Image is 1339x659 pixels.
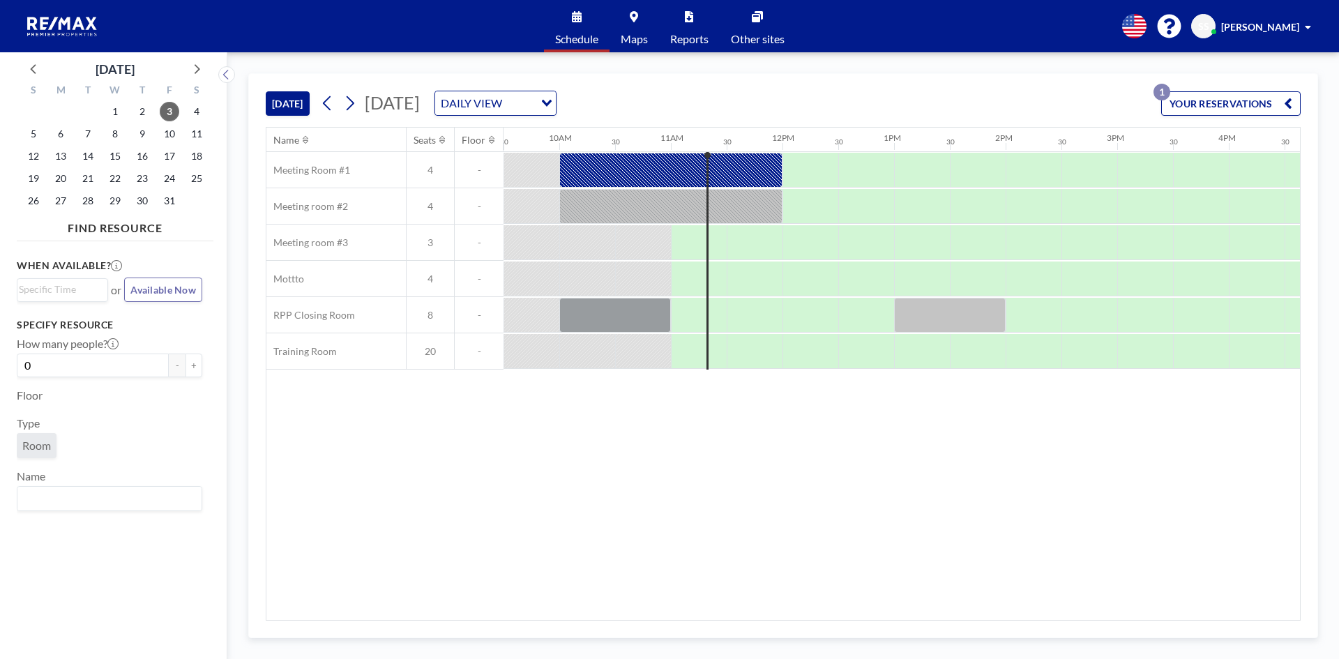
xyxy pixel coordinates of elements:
[96,59,135,79] div: [DATE]
[17,388,43,402] label: Floor
[407,164,454,176] span: 4
[183,82,210,100] div: S
[102,82,129,100] div: W
[723,137,732,146] div: 30
[24,124,43,144] span: Sunday, October 5, 2025
[407,200,454,213] span: 4
[156,82,183,100] div: F
[24,146,43,166] span: Sunday, October 12, 2025
[1153,84,1170,100] p: 1
[612,137,620,146] div: 30
[160,191,179,211] span: Friday, October 31, 2025
[621,33,648,45] span: Maps
[670,33,709,45] span: Reports
[160,124,179,144] span: Friday, October 10, 2025
[133,169,152,188] span: Thursday, October 23, 2025
[17,469,45,483] label: Name
[187,102,206,121] span: Saturday, October 4, 2025
[78,146,98,166] span: Tuesday, October 14, 2025
[24,191,43,211] span: Sunday, October 26, 2025
[1161,91,1301,116] button: YOUR RESERVATIONS1
[407,273,454,285] span: 4
[1198,20,1209,33] span: SS
[187,146,206,166] span: Saturday, October 18, 2025
[407,345,454,358] span: 20
[266,91,310,116] button: [DATE]
[1281,137,1289,146] div: 30
[105,102,125,121] span: Wednesday, October 1, 2025
[187,124,206,144] span: Saturday, October 11, 2025
[105,191,125,211] span: Wednesday, October 29, 2025
[51,191,70,211] span: Monday, October 27, 2025
[365,92,420,113] span: [DATE]
[455,345,504,358] span: -
[266,345,337,358] span: Training Room
[995,132,1013,143] div: 2PM
[435,91,556,115] div: Search for option
[22,439,51,452] span: Room
[455,273,504,285] span: -
[111,283,121,297] span: or
[660,132,683,143] div: 11AM
[17,416,40,430] label: Type
[1107,132,1124,143] div: 3PM
[455,164,504,176] span: -
[549,132,572,143] div: 10AM
[51,146,70,166] span: Monday, October 13, 2025
[160,169,179,188] span: Friday, October 24, 2025
[438,94,505,112] span: DAILY VIEW
[731,33,785,45] span: Other sites
[187,169,206,188] span: Saturday, October 25, 2025
[19,282,100,297] input: Search for option
[455,309,504,321] span: -
[124,278,202,302] button: Available Now
[24,169,43,188] span: Sunday, October 19, 2025
[17,487,202,510] div: Search for option
[169,354,186,377] button: -
[1221,21,1299,33] span: [PERSON_NAME]
[75,82,102,100] div: T
[266,309,355,321] span: RPP Closing Room
[128,82,156,100] div: T
[51,124,70,144] span: Monday, October 6, 2025
[133,124,152,144] span: Thursday, October 9, 2025
[1170,137,1178,146] div: 30
[835,137,843,146] div: 30
[462,134,485,146] div: Floor
[407,236,454,249] span: 3
[506,94,533,112] input: Search for option
[160,146,179,166] span: Friday, October 17, 2025
[266,236,348,249] span: Meeting room #3
[555,33,598,45] span: Schedule
[266,164,350,176] span: Meeting Room #1
[17,319,202,331] h3: Specify resource
[1058,137,1066,146] div: 30
[133,146,152,166] span: Thursday, October 16, 2025
[414,134,436,146] div: Seats
[455,200,504,213] span: -
[133,191,152,211] span: Thursday, October 30, 2025
[273,134,299,146] div: Name
[105,169,125,188] span: Wednesday, October 22, 2025
[105,124,125,144] span: Wednesday, October 8, 2025
[47,82,75,100] div: M
[51,169,70,188] span: Monday, October 20, 2025
[78,191,98,211] span: Tuesday, October 28, 2025
[105,146,125,166] span: Wednesday, October 15, 2025
[160,102,179,121] span: Friday, October 3, 2025
[772,132,794,143] div: 12PM
[407,309,454,321] span: 8
[22,13,103,40] img: organization-logo
[17,279,107,300] div: Search for option
[130,284,196,296] span: Available Now
[186,354,202,377] button: +
[266,200,348,213] span: Meeting room #2
[17,337,119,351] label: How many people?
[133,102,152,121] span: Thursday, October 2, 2025
[500,137,508,146] div: 30
[1218,132,1236,143] div: 4PM
[19,490,194,508] input: Search for option
[20,82,47,100] div: S
[78,169,98,188] span: Tuesday, October 21, 2025
[884,132,901,143] div: 1PM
